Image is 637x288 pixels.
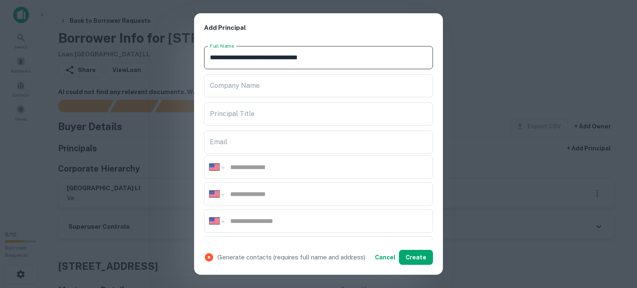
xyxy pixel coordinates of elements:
iframe: Chat Widget [596,222,637,261]
p: Generate contacts (requires full name and address) [217,252,365,262]
label: Full Name [210,42,234,49]
button: Create [399,250,433,265]
h2: Add Principal [194,13,443,43]
button: Cancel [372,250,399,265]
